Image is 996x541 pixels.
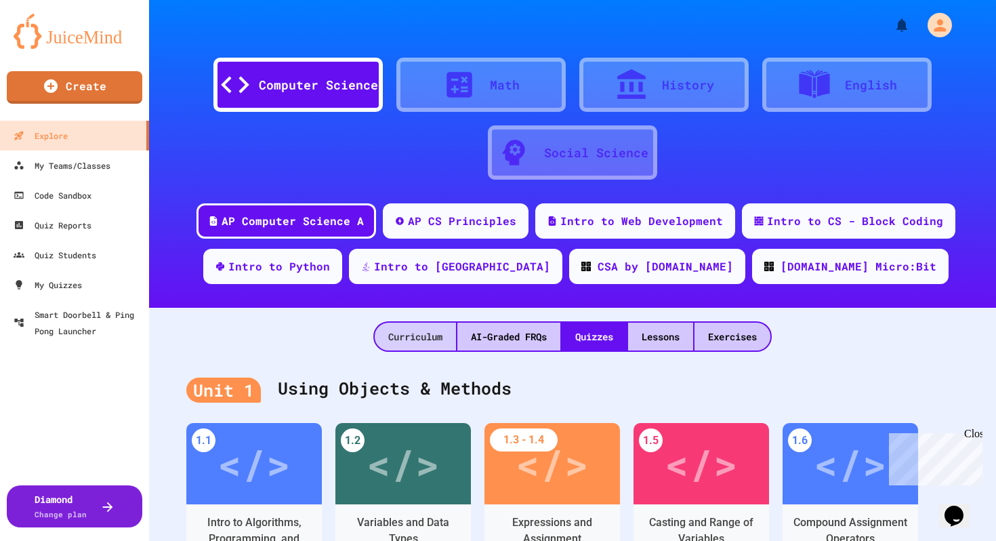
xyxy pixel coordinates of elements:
[14,14,136,49] img: logo-orange.svg
[628,323,693,350] div: Lessons
[516,433,589,494] div: </>
[341,428,365,452] div: 1.2
[367,433,440,494] div: </>
[781,258,936,275] div: [DOMAIN_NAME] Micro:Bit
[7,71,142,104] a: Create
[913,9,955,41] div: My Account
[598,258,733,275] div: CSA by [DOMAIN_NAME]
[5,5,94,86] div: Chat with us now!Close
[14,217,91,233] div: Quiz Reports
[662,76,714,94] div: History
[581,262,591,271] img: CODE_logo_RGB.png
[186,378,261,403] div: Unit 1
[186,362,959,416] div: Using Objects & Methods
[14,306,144,339] div: Smart Doorbell & Ping Pong Launcher
[374,258,550,275] div: Intro to [GEOGRAPHIC_DATA]
[14,127,68,144] div: Explore
[639,428,663,452] div: 1.5
[222,213,364,229] div: AP Computer Science A
[884,428,982,485] iframe: chat widget
[560,213,723,229] div: Intro to Web Development
[665,433,738,494] div: </>
[457,323,560,350] div: AI-Graded FRQs
[562,323,627,350] div: Quizzes
[544,144,648,162] div: Social Science
[490,428,558,452] div: 1.3 - 1.4
[694,323,770,350] div: Exercises
[192,428,215,452] div: 1.1
[35,509,87,519] span: Change plan
[845,76,897,94] div: English
[490,76,520,94] div: Math
[7,485,142,527] button: DiamondChange plan
[767,213,943,229] div: Intro to CS - Block Coding
[375,323,456,350] div: Curriculum
[14,187,91,203] div: Code Sandbox
[14,157,110,174] div: My Teams/Classes
[408,213,516,229] div: AP CS Principles
[788,428,812,452] div: 1.6
[14,247,96,263] div: Quiz Students
[35,492,87,521] div: Diamond
[869,14,913,37] div: My Notifications
[228,258,330,275] div: Intro to Python
[939,487,982,527] iframe: chat widget
[14,277,82,293] div: My Quizzes
[814,433,887,494] div: </>
[217,433,291,494] div: </>
[259,76,378,94] div: Computer Science
[764,262,774,271] img: CODE_logo_RGB.png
